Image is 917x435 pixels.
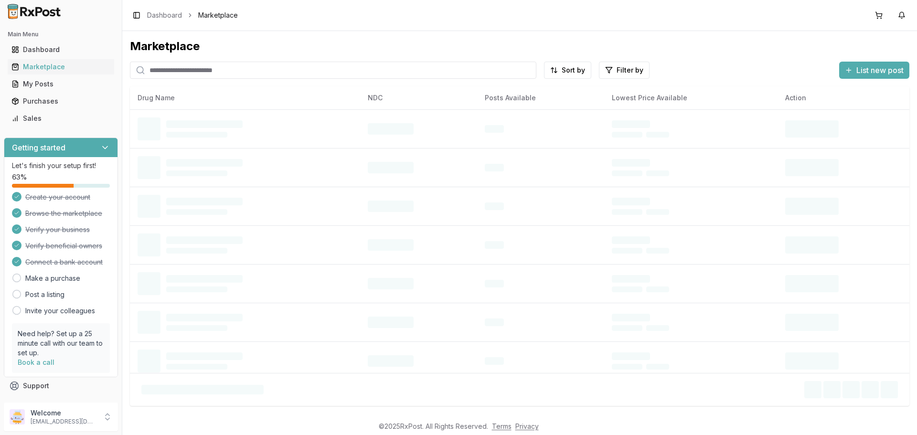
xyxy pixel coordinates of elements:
[4,4,65,19] img: RxPost Logo
[12,172,27,182] span: 63 %
[617,65,643,75] span: Filter by
[12,142,65,153] h3: Getting started
[8,110,114,127] a: Sales
[11,96,110,106] div: Purchases
[25,192,90,202] span: Create your account
[544,62,591,79] button: Sort by
[25,274,80,283] a: Make a purchase
[4,111,118,126] button: Sales
[18,329,104,358] p: Need help? Set up a 25 minute call with our team to set up.
[856,64,904,76] span: List new post
[839,66,909,76] a: List new post
[147,11,182,20] a: Dashboard
[778,86,909,109] th: Action
[18,358,54,366] a: Book a call
[11,62,110,72] div: Marketplace
[839,62,909,79] button: List new post
[11,45,110,54] div: Dashboard
[360,86,477,109] th: NDC
[31,408,97,418] p: Welcome
[23,398,55,408] span: Feedback
[4,377,118,394] button: Support
[8,58,114,75] a: Marketplace
[25,257,103,267] span: Connect a bank account
[8,93,114,110] a: Purchases
[4,42,118,57] button: Dashboard
[25,241,102,251] span: Verify beneficial owners
[599,62,650,79] button: Filter by
[8,75,114,93] a: My Posts
[25,225,90,234] span: Verify your business
[11,114,110,123] div: Sales
[515,422,539,430] a: Privacy
[4,76,118,92] button: My Posts
[12,161,110,170] p: Let's finish your setup first!
[31,418,97,425] p: [EMAIL_ADDRESS][DOMAIN_NAME]
[130,39,909,54] div: Marketplace
[477,86,604,109] th: Posts Available
[130,86,360,109] th: Drug Name
[25,290,64,299] a: Post a listing
[147,11,238,20] nav: breadcrumb
[492,422,512,430] a: Terms
[4,94,118,109] button: Purchases
[25,209,102,218] span: Browse the marketplace
[562,65,585,75] span: Sort by
[4,59,118,74] button: Marketplace
[8,41,114,58] a: Dashboard
[10,409,25,424] img: User avatar
[8,31,114,38] h2: Main Menu
[198,11,238,20] span: Marketplace
[25,306,95,316] a: Invite your colleagues
[604,86,778,109] th: Lowest Price Available
[11,79,110,89] div: My Posts
[4,394,118,412] button: Feedback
